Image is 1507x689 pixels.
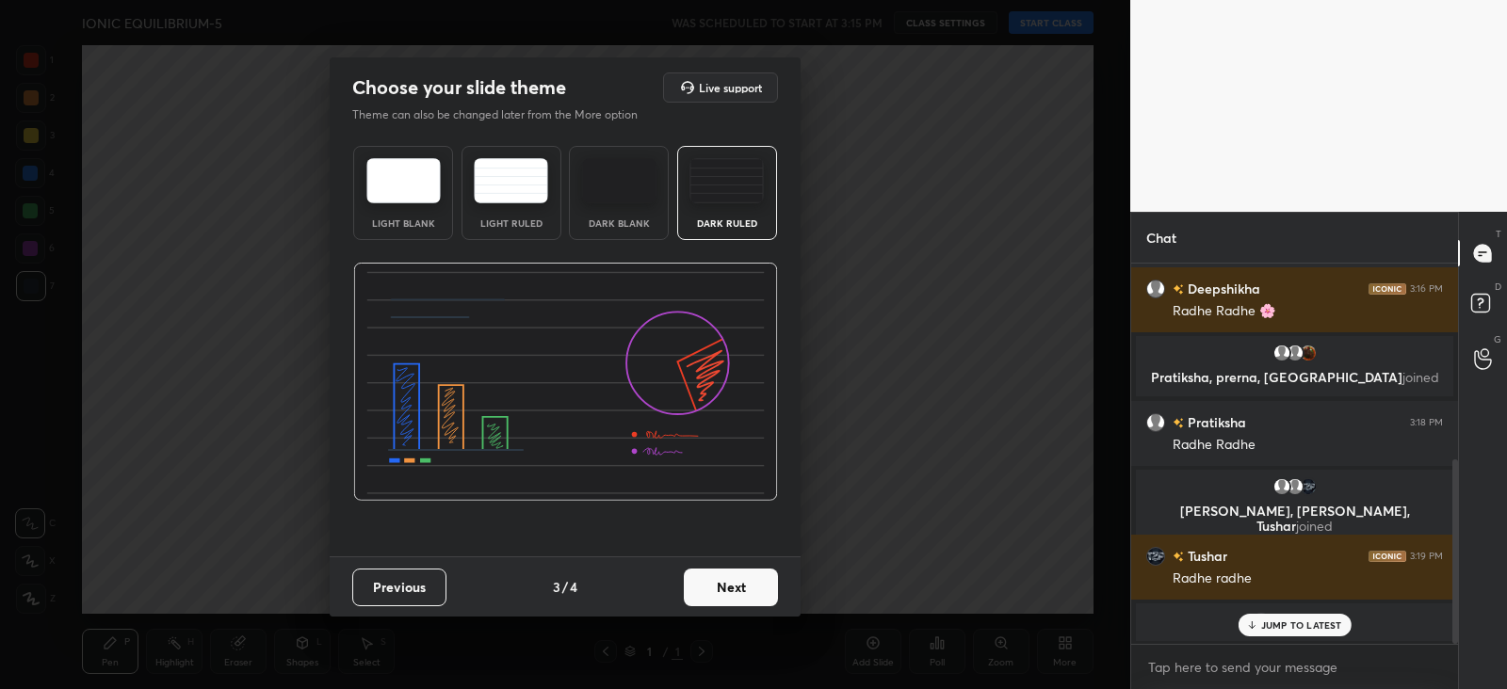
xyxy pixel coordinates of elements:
[1496,227,1501,241] p: T
[1495,280,1501,294] p: D
[1184,546,1227,566] h6: Tushar
[1173,436,1443,455] div: Radhe Radhe
[562,577,568,597] h4: /
[1494,332,1501,346] p: G
[474,158,548,203] img: lightRuledTheme.5fabf969.svg
[1173,284,1184,295] img: no-rating-badge.077c3623.svg
[1296,517,1333,535] span: joined
[366,158,441,203] img: lightTheme.e5ed3b09.svg
[1173,552,1184,562] img: no-rating-badge.077c3623.svg
[1131,264,1458,644] div: grid
[1286,344,1304,362] img: default.png
[1410,417,1443,428] div: 3:18 PM
[1146,413,1165,432] img: default.png
[582,158,656,203] img: darkTheme.f0cc69e5.svg
[365,218,441,228] div: Light Blank
[1299,477,1318,496] img: 2af79c22e7a74692bc546f67afda0619.jpg
[1272,477,1291,496] img: default.png
[1369,551,1406,562] img: iconic-dark.1390631f.png
[1131,213,1191,263] p: Chat
[1261,619,1342,631] p: JUMP TO LATEST
[352,569,446,606] button: Previous
[1402,368,1439,386] span: joined
[570,577,577,597] h4: 4
[353,263,778,502] img: darkRuledThemeBanner.864f114c.svg
[1147,504,1442,534] p: [PERSON_NAME], [PERSON_NAME], Tushar
[1286,477,1304,496] img: default.png
[1410,283,1443,295] div: 3:16 PM
[553,577,560,597] h4: 3
[352,106,657,123] p: Theme can also be changed later from the More option
[1410,551,1443,562] div: 3:19 PM
[1272,344,1291,362] img: default.png
[699,82,762,93] h5: Live support
[1184,279,1260,298] h6: Deepshikha
[689,158,764,203] img: darkRuledTheme.de295e13.svg
[1299,344,1318,362] img: 3
[1252,613,1271,632] img: bb95df82c44d47e1b2999f09e70f07e1.35099235_3
[1369,283,1406,295] img: iconic-dark.1390631f.png
[1146,280,1165,298] img: default.png
[1173,569,1443,588] div: Radhe radhe
[1146,547,1165,566] img: 2af79c22e7a74692bc546f67afda0619.jpg
[581,218,656,228] div: Dark Blank
[684,569,778,606] button: Next
[1184,412,1246,432] h6: Pratiksha
[689,218,765,228] div: Dark Ruled
[474,218,549,228] div: Light Ruled
[352,75,566,100] h2: Choose your slide theme
[1147,370,1442,385] p: Pratiksha, prerna, [GEOGRAPHIC_DATA]
[1173,418,1184,428] img: no-rating-badge.077c3623.svg
[1173,302,1443,321] div: Radhe Radhe 🌸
